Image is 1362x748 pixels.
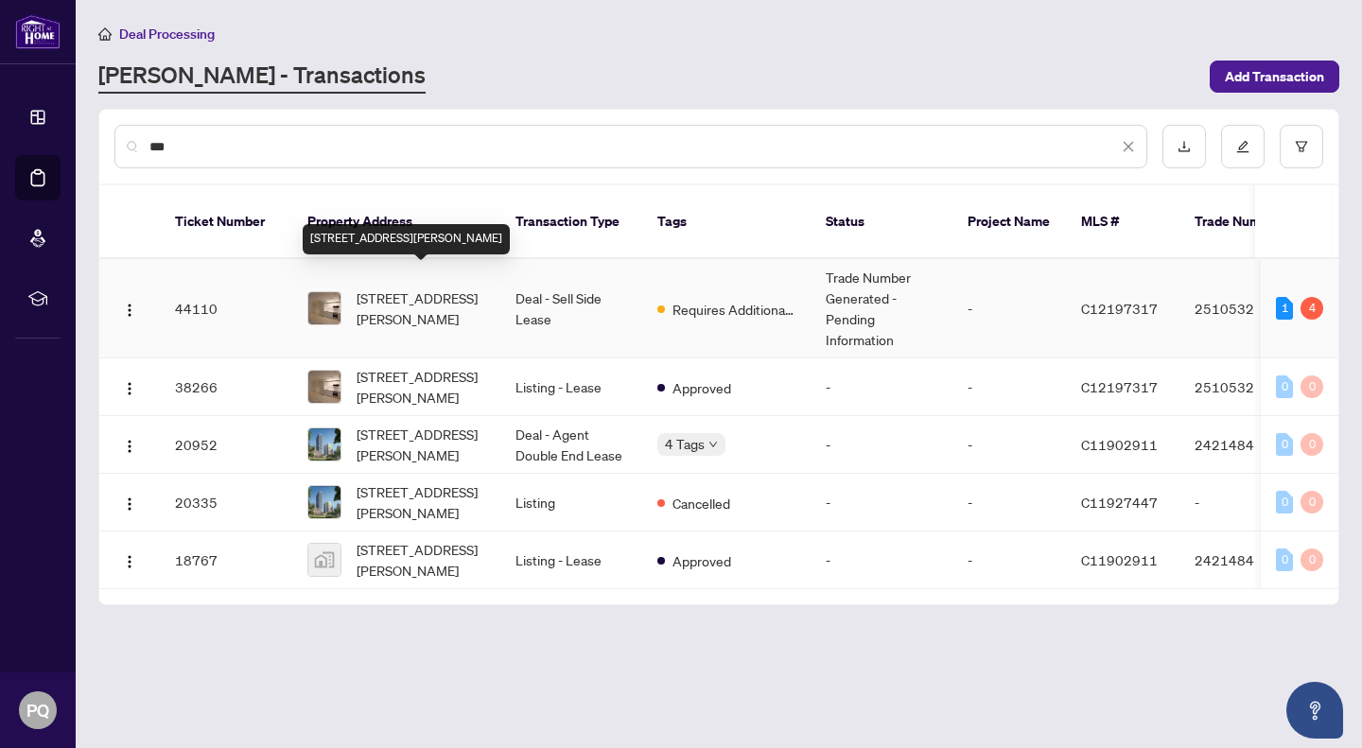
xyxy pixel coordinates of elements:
[160,474,292,531] td: 20335
[122,496,137,512] img: Logo
[811,531,952,589] td: -
[672,377,731,398] span: Approved
[642,185,811,259] th: Tags
[160,531,292,589] td: 18767
[308,544,340,576] img: thumbnail-img
[1081,436,1158,453] span: C11902911
[811,259,952,358] td: Trade Number Generated - Pending Information
[114,372,145,402] button: Logo
[308,428,340,461] img: thumbnail-img
[1236,140,1249,153] span: edit
[308,371,340,403] img: thumbnail-img
[357,287,485,329] span: [STREET_ADDRESS][PERSON_NAME]
[500,185,642,259] th: Transaction Type
[500,474,642,531] td: Listing
[500,358,642,416] td: Listing - Lease
[160,358,292,416] td: 38266
[1301,433,1323,456] div: 0
[811,358,952,416] td: -
[292,185,500,259] th: Property Address
[672,493,730,513] span: Cancelled
[1280,125,1323,168] button: filter
[308,486,340,518] img: thumbnail-img
[98,60,426,94] a: [PERSON_NAME] - Transactions
[672,550,731,571] span: Approved
[1179,185,1312,259] th: Trade Number
[122,381,137,396] img: Logo
[1301,375,1323,398] div: 0
[15,14,61,49] img: logo
[1276,375,1293,398] div: 0
[119,26,215,43] span: Deal Processing
[811,185,952,259] th: Status
[122,439,137,454] img: Logo
[500,416,642,474] td: Deal - Agent Double End Lease
[1301,297,1323,320] div: 4
[1301,548,1323,571] div: 0
[1295,140,1308,153] span: filter
[114,545,145,575] button: Logo
[122,554,137,569] img: Logo
[1301,491,1323,513] div: 0
[672,299,795,320] span: Requires Additional Docs
[1081,494,1158,511] span: C11927447
[1178,140,1191,153] span: download
[1276,433,1293,456] div: 0
[26,697,49,723] span: PQ
[160,259,292,358] td: 44110
[708,440,718,449] span: down
[952,259,1066,358] td: -
[1179,474,1312,531] td: -
[114,487,145,517] button: Logo
[308,292,340,324] img: thumbnail-img
[1210,61,1339,93] button: Add Transaction
[1179,531,1312,589] td: 2421484
[160,185,292,259] th: Ticket Number
[357,539,485,581] span: [STREET_ADDRESS][PERSON_NAME]
[1122,140,1135,153] span: close
[98,27,112,41] span: home
[1221,125,1265,168] button: edit
[500,531,642,589] td: Listing - Lease
[952,185,1066,259] th: Project Name
[1179,259,1312,358] td: 2510532
[160,416,292,474] td: 20952
[952,416,1066,474] td: -
[1225,61,1324,92] span: Add Transaction
[665,433,705,455] span: 4 Tags
[357,481,485,523] span: [STREET_ADDRESS][PERSON_NAME]
[811,474,952,531] td: -
[122,303,137,318] img: Logo
[1276,297,1293,320] div: 1
[500,259,642,358] td: Deal - Sell Side Lease
[1286,682,1343,739] button: Open asap
[1179,358,1312,416] td: 2510532
[952,531,1066,589] td: -
[1162,125,1206,168] button: download
[357,424,485,465] span: [STREET_ADDRESS][PERSON_NAME]
[811,416,952,474] td: -
[952,358,1066,416] td: -
[303,224,510,254] div: [STREET_ADDRESS][PERSON_NAME]
[1081,551,1158,568] span: C11902911
[952,474,1066,531] td: -
[114,429,145,460] button: Logo
[1276,548,1293,571] div: 0
[1179,416,1312,474] td: 2421484
[1276,491,1293,513] div: 0
[1081,378,1158,395] span: C12197317
[357,366,485,408] span: [STREET_ADDRESS][PERSON_NAME]
[1066,185,1179,259] th: MLS #
[1081,300,1158,317] span: C12197317
[114,293,145,323] button: Logo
